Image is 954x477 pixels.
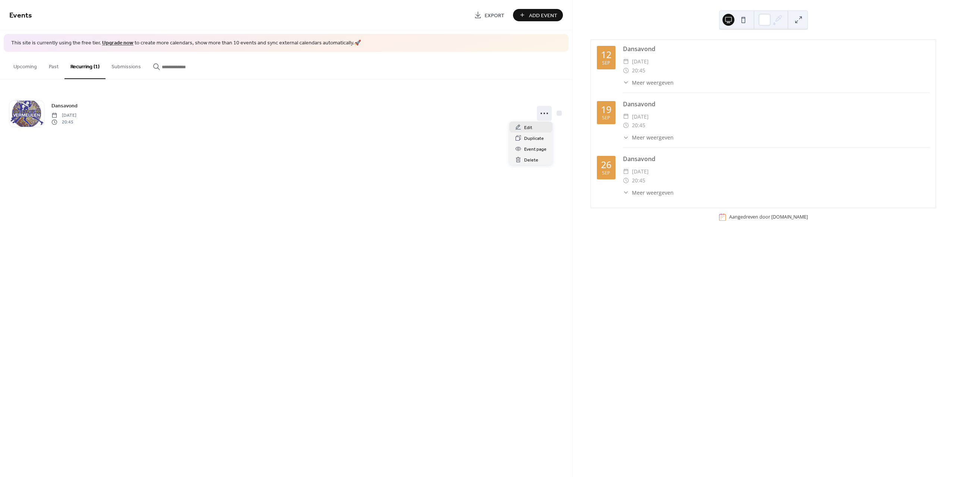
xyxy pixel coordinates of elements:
[632,176,645,185] span: 20:45
[632,134,674,141] span: Meer weergeven
[9,8,32,23] span: Events
[623,57,629,66] div: ​
[524,124,532,132] span: Edit
[632,112,649,121] span: [DATE]
[602,61,610,66] div: sep
[51,101,78,110] a: Dansavond
[524,145,547,153] span: Event page
[623,79,674,87] button: ​Meer weergeven
[43,52,64,78] button: Past
[623,79,629,87] div: ​
[64,52,106,79] button: Recurring (1)
[623,66,629,75] div: ​
[632,189,674,197] span: Meer weergeven
[623,112,629,121] div: ​
[469,9,510,21] a: Export
[632,79,674,87] span: Meer weergeven
[513,9,563,21] button: Add Event
[524,156,538,164] span: Delete
[623,176,629,185] div: ​
[601,105,611,114] div: 19
[524,135,544,142] span: Duplicate
[601,50,611,59] div: 12
[623,44,930,53] div: Dansavond
[729,214,808,220] div: Aangedreven door
[485,12,504,19] span: Export
[51,119,76,126] span: 20:45
[602,171,610,176] div: sep
[51,102,78,110] span: Dansavond
[632,121,645,130] span: 20:45
[623,189,629,197] div: ​
[11,40,361,47] span: This site is currently using the free tier. to create more calendars, show more than 10 events an...
[632,57,649,66] span: [DATE]
[623,100,930,109] div: Dansavond
[51,112,76,119] span: [DATE]
[623,121,629,130] div: ​
[602,116,610,120] div: sep
[632,167,649,176] span: [DATE]
[623,154,930,163] div: Dansavond
[529,12,557,19] span: Add Event
[106,52,147,78] button: Submissions
[632,66,645,75] span: 20:45
[623,134,674,141] button: ​Meer weergeven
[623,167,629,176] div: ​
[623,134,629,141] div: ​
[102,38,133,48] a: Upgrade now
[601,160,611,169] div: 26
[623,189,674,197] button: ​Meer weergeven
[771,214,808,220] a: [DOMAIN_NAME]
[7,52,43,78] button: Upcoming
